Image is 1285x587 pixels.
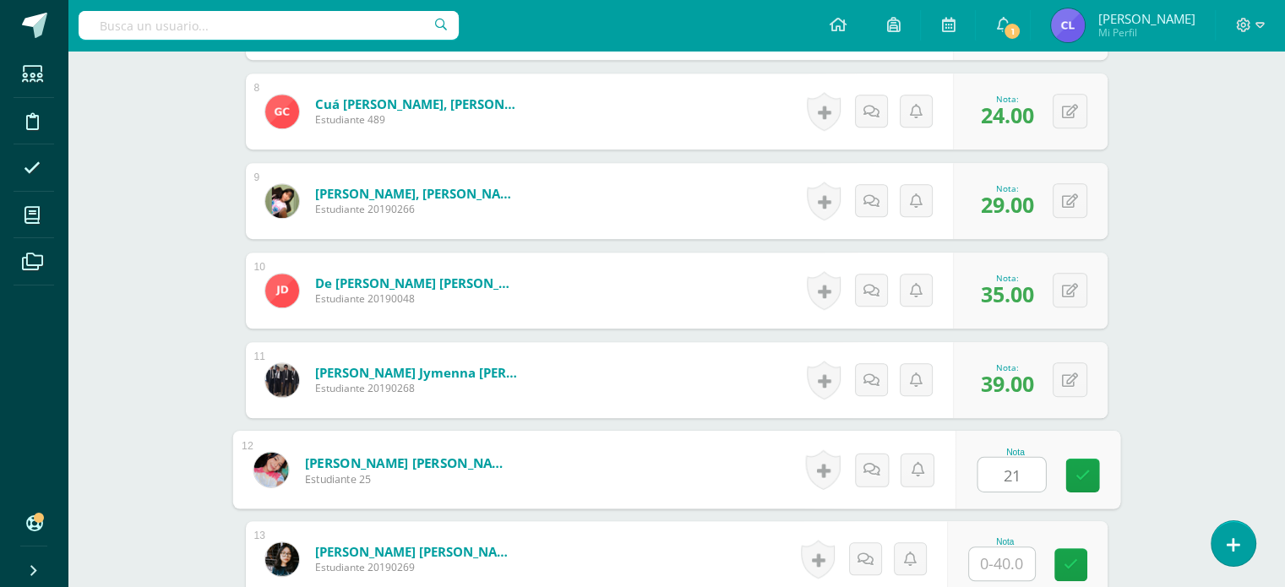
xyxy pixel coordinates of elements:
span: 1 [1003,22,1021,41]
a: [PERSON_NAME] [PERSON_NAME] [304,454,513,471]
span: Estudiante 20190269 [315,560,518,574]
span: Estudiante 20190048 [315,291,518,306]
img: 31177664e207a15193112c181e5dc4fb.png [265,274,299,307]
div: Nota: [981,182,1034,194]
img: 6fff4c1752ff7385441db5afbda5a63d.png [1051,8,1085,42]
img: 315317186e071bee5eb45b4fc810b8eb.png [253,452,288,486]
span: Estudiante 20190268 [315,381,518,395]
input: 0-40.0 [977,458,1045,492]
a: [PERSON_NAME] [PERSON_NAME] [315,543,518,560]
span: Estudiante 25 [304,471,513,486]
input: 0-40.0 [969,547,1035,580]
span: 39.00 [981,369,1034,398]
div: Nota [968,537,1043,546]
div: Nota: [981,272,1034,284]
img: ab9b9fe66b8bf51b70c33e936e940e43.png [265,184,299,218]
img: e02fe24f598dfb343298b9a98533b900.png [265,95,299,128]
span: 35.00 [981,280,1034,308]
input: Busca un usuario... [79,11,459,40]
img: 754901e49e8ed191e35ce0fcb708540f.png [265,542,299,576]
div: Nota: [981,93,1034,105]
a: Cuá [PERSON_NAME], [PERSON_NAME] [315,95,518,112]
img: 90aa5aeb2ff0daf9afbd96186b3fa3f0.png [265,363,299,397]
span: 29.00 [981,190,1034,219]
a: [PERSON_NAME] Jymenna [PERSON_NAME] [315,364,518,381]
div: Nota [977,447,1054,456]
span: 24.00 [981,101,1034,129]
span: Estudiante 489 [315,112,518,127]
span: Mi Perfil [1097,25,1195,40]
div: Nota: [981,361,1034,373]
a: [PERSON_NAME], [PERSON_NAME] [315,185,518,202]
span: Estudiante 20190266 [315,202,518,216]
a: de [PERSON_NAME] [PERSON_NAME] [315,274,518,291]
span: [PERSON_NAME] [1097,10,1195,27]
